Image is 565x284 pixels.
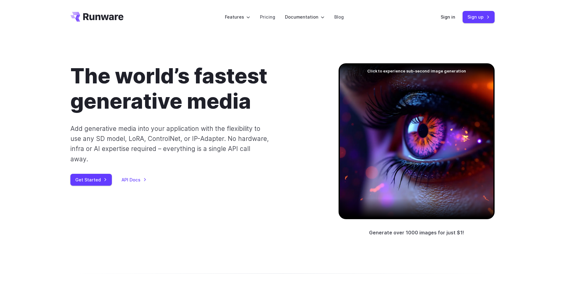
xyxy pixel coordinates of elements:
[122,176,147,183] a: API Docs
[463,11,495,23] a: Sign up
[70,63,319,114] h1: The world’s fastest generative media
[334,13,344,20] a: Blog
[225,13,250,20] label: Features
[369,229,464,237] p: Generate over 1000 images for just $1!
[441,13,455,20] a: Sign in
[70,12,123,22] a: Go to /
[70,174,112,186] a: Get Started
[70,124,269,164] p: Add generative media into your application with the flexibility to use any SD model, LoRA, Contro...
[285,13,325,20] label: Documentation
[260,13,275,20] a: Pricing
